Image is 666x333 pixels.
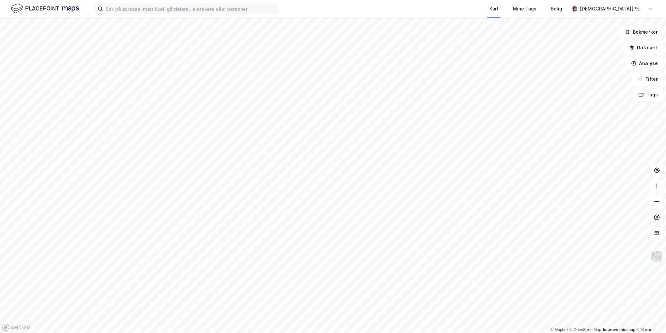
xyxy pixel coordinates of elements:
[489,5,499,13] div: Kart
[513,5,536,13] div: Mine Tags
[10,3,79,14] img: logo.f888ab2527a4732fd821a326f86c7f29.svg
[633,302,666,333] iframe: Chat Widget
[103,4,277,14] input: Søk på adresse, matrikkel, gårdeiere, leietakere eller personer
[580,5,645,13] div: [DEMOGRAPHIC_DATA][PERSON_NAME]
[551,5,562,13] div: Bolig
